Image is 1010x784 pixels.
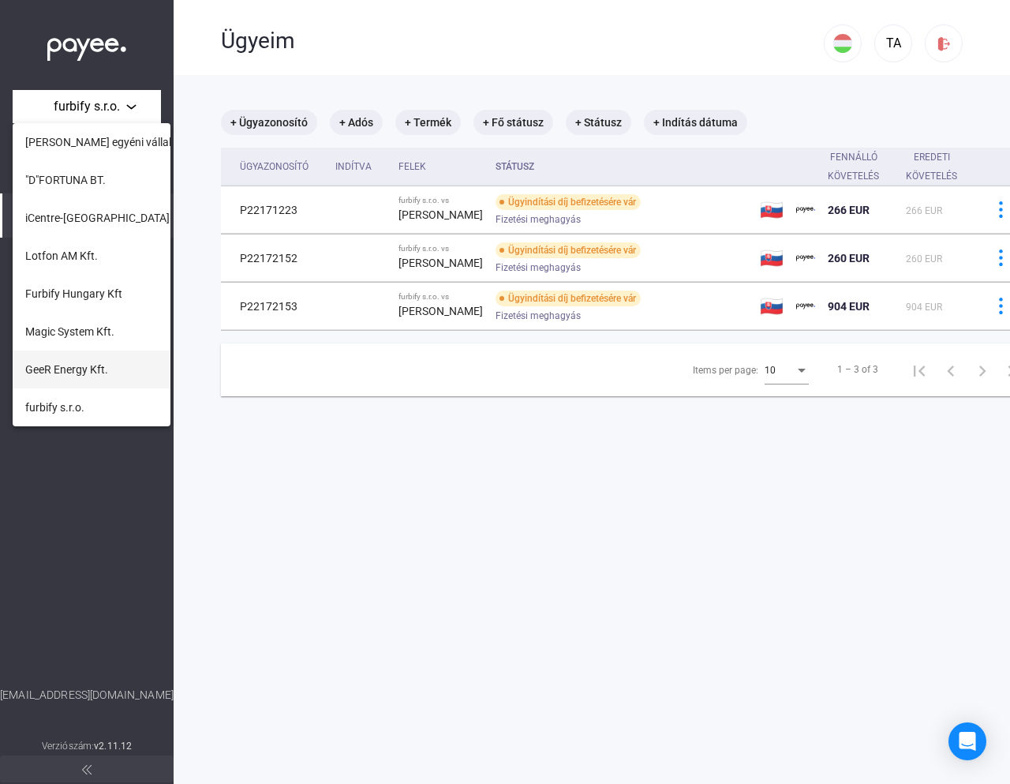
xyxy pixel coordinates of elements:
[948,722,986,760] div: Open Intercom Messenger
[25,322,114,341] span: Magic System Kft.
[25,360,108,379] span: GeeR Energy Kft.
[25,171,106,189] span: "D"FORTUNA BT.
[25,398,84,417] span: furbify s.r.o.
[25,133,195,152] span: [PERSON_NAME] egyéni vállalkozó
[25,284,122,303] span: Furbify Hungary Kft
[25,246,98,265] span: Lotfon AM Kft.
[25,208,190,227] span: iCentre-[GEOGRAPHIC_DATA] Kft.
